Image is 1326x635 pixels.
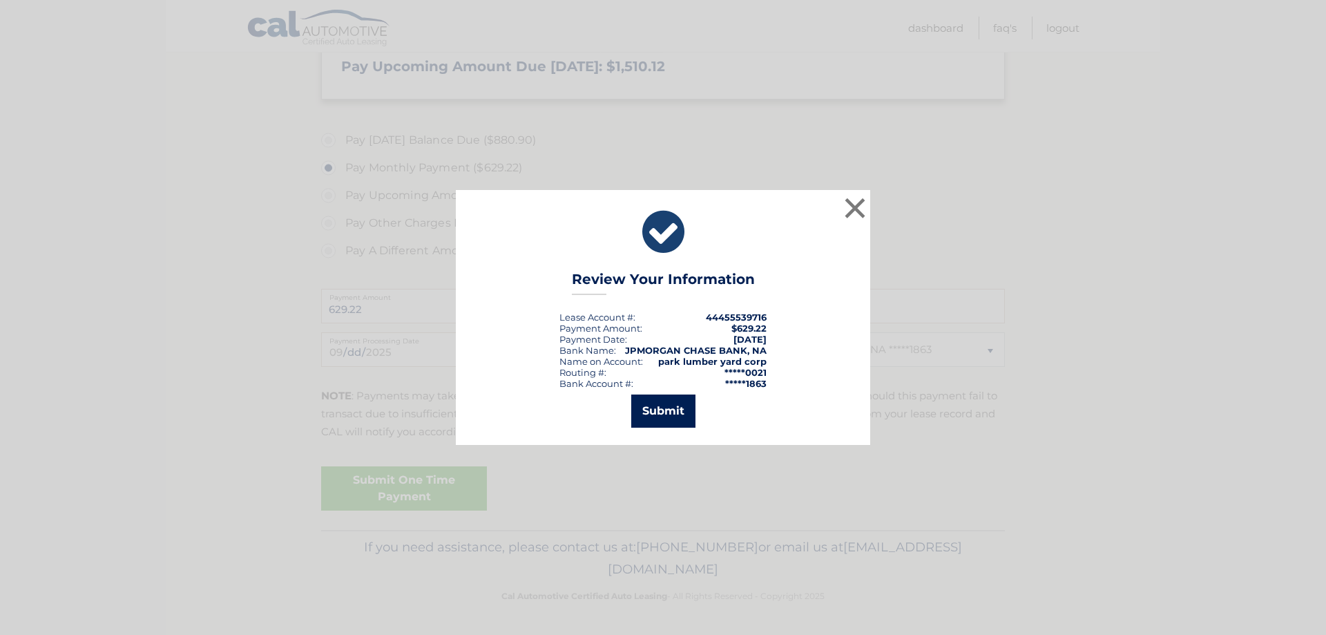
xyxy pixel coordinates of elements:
strong: park lumber yard corp [658,356,767,367]
span: Payment Date [559,334,625,345]
div: : [559,334,627,345]
h3: Review Your Information [572,271,755,295]
div: Name on Account: [559,356,643,367]
span: $629.22 [731,323,767,334]
div: Payment Amount: [559,323,642,334]
span: [DATE] [733,334,767,345]
div: Bank Name: [559,345,616,356]
button: Submit [631,395,695,428]
button: × [841,194,869,222]
div: Lease Account #: [559,312,635,323]
strong: 44455539716 [706,312,767,323]
strong: JPMORGAN CHASE BANK, NA [625,345,767,356]
div: Bank Account #: [559,378,633,389]
div: Routing #: [559,367,606,378]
